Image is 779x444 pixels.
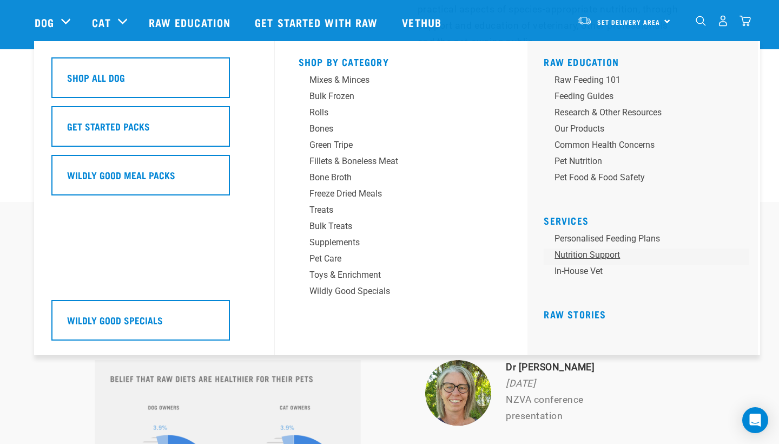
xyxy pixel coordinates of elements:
a: Pet Nutrition [544,155,749,171]
div: Pet Food & Food Safety [554,171,723,184]
div: Green Tripe [309,139,478,152]
div: Feeding Guides [554,90,723,103]
div: Rolls [309,106,478,119]
img: home-icon-1@2x.png [696,16,706,26]
h5: Wildly Good Meal Packs [67,168,175,182]
div: Toys & Enrichment [309,269,478,282]
div: Our Products [554,122,723,135]
a: Get started with Raw [244,1,391,44]
em: [DATE] [506,378,536,389]
a: Raw Stories [544,311,606,317]
h5: Get Started Packs [67,119,150,133]
a: Green Tripe [299,139,504,155]
div: Research & Other Resources [554,106,723,119]
div: Bulk Treats [309,220,478,233]
h5: Shop By Category [299,56,504,65]
img: rebecca2.png [425,359,492,427]
div: Treats [309,204,478,217]
a: Toys & Enrichment [299,269,504,285]
a: Vethub [391,1,455,44]
a: Raw Education [544,59,619,64]
div: Bones [309,122,478,135]
h5: Wildly Good Specials [67,313,163,327]
div: Common Health Concerns [554,139,723,152]
div: Mixes & Minces [309,74,478,87]
a: Pet Care [299,252,504,269]
a: Common Health Concerns [544,139,749,155]
a: Get Started Packs [51,106,257,155]
a: Mixes & Minces [299,74,504,90]
div: Supplements [309,236,478,249]
a: Pet Food & Food Safety [544,171,749,187]
a: Freeze Dried Meals [299,187,504,204]
a: Raw Education [138,1,244,44]
p: NZVA conference presentation [506,359,677,424]
div: Raw Feeding 101 [554,74,723,87]
a: Supplements [299,236,504,252]
a: Dog [35,14,54,30]
a: Rolls [299,106,504,122]
div: Wildly Good Specials [309,285,478,298]
a: Nutrition Support [544,249,749,265]
h5: Services [544,215,749,224]
strong: Dr [PERSON_NAME] [506,362,595,373]
div: Bone Broth [309,171,478,184]
a: Fillets & Boneless Meat [299,155,504,171]
a: Shop All Dog [51,57,257,106]
img: home-icon@2x.png [740,15,751,27]
a: In-house vet [544,265,749,281]
a: Wildly Good Specials [51,300,257,349]
a: Bulk Frozen [299,90,504,106]
div: Open Intercom Messenger [742,407,768,433]
div: Bulk Frozen [309,90,478,103]
h5: Shop All Dog [67,70,125,84]
a: Bone Broth [299,171,504,187]
img: user.png [717,15,729,27]
a: Treats [299,204,504,220]
a: Personalised Feeding Plans [544,232,749,249]
div: Fillets & Boneless Meat [309,155,478,168]
div: Pet Care [309,252,478,265]
a: Feeding Guides [544,90,749,106]
a: Bulk Treats [299,220,504,236]
a: Bones [299,122,504,139]
a: Research & Other Resources [544,106,749,122]
div: Freeze Dried Meals [309,187,478,200]
a: Raw Feeding 101 [544,74,749,90]
img: van-moving.png [577,16,592,25]
a: Wildly Good Meal Packs [51,155,257,204]
a: Wildly Good Specials [299,285,504,301]
a: Our Products [544,122,749,139]
div: Pet Nutrition [554,155,723,168]
span: Set Delivery Area [597,20,660,24]
a: Cat [92,14,110,30]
